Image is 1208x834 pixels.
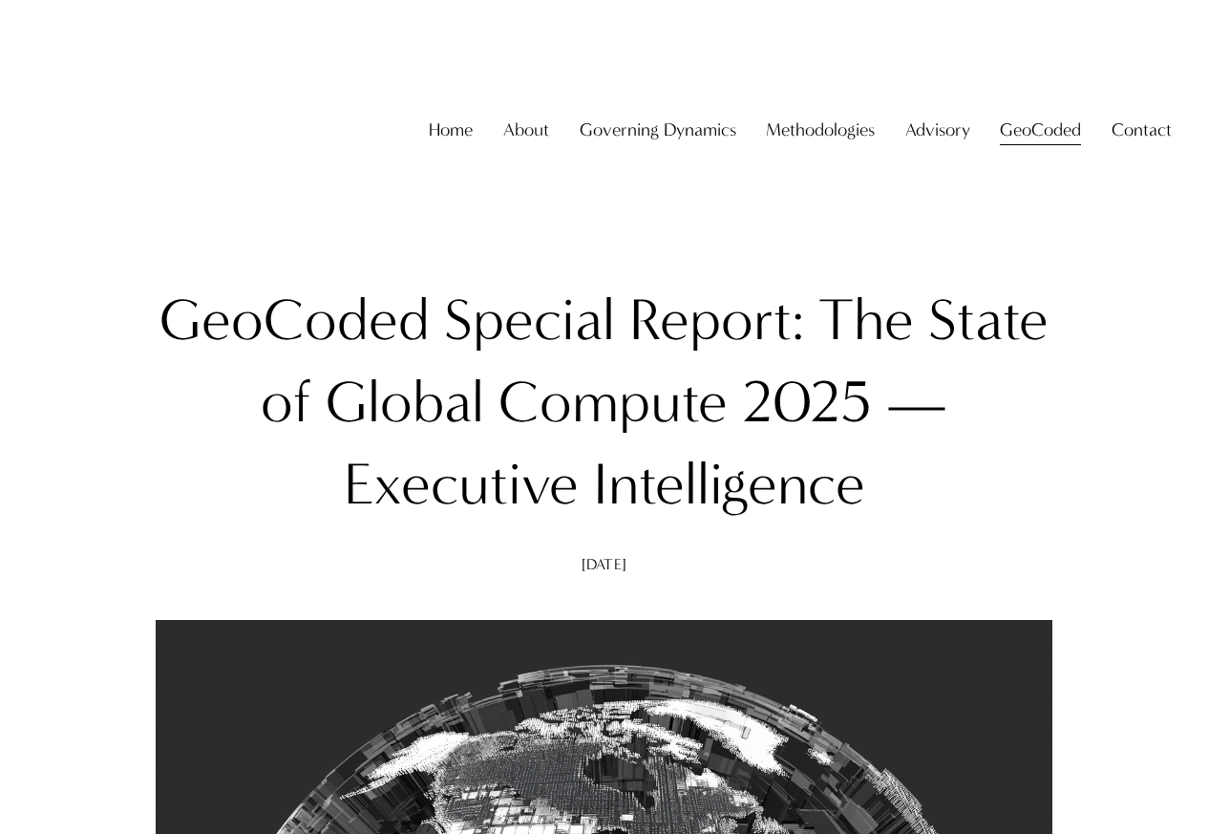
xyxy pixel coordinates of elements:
div: State [928,279,1049,361]
div: Intelligence [593,443,865,525]
div: The [818,279,914,361]
div: Executive [344,443,579,525]
a: folder dropdown [1000,112,1081,148]
span: [DATE] [582,555,626,573]
a: Home [429,112,473,148]
div: 2025 [742,361,872,443]
img: Christopher Sanchez &amp; Co. [36,42,212,218]
div: Special [444,279,615,361]
span: Methodologies [766,114,875,146]
div: GeoCoded [159,279,430,361]
a: folder dropdown [1112,112,1172,148]
div: — [886,361,947,443]
span: About [503,114,549,146]
span: GeoCoded [1000,114,1081,146]
span: Advisory [905,114,970,146]
a: folder dropdown [766,112,875,148]
div: Compute [498,361,728,443]
span: Contact [1112,114,1172,146]
div: Global [326,361,484,443]
a: folder dropdown [905,112,970,148]
span: Governing Dynamics [580,114,736,146]
div: of [261,361,311,443]
a: folder dropdown [503,112,549,148]
a: folder dropdown [580,112,736,148]
div: Report: [629,279,804,361]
